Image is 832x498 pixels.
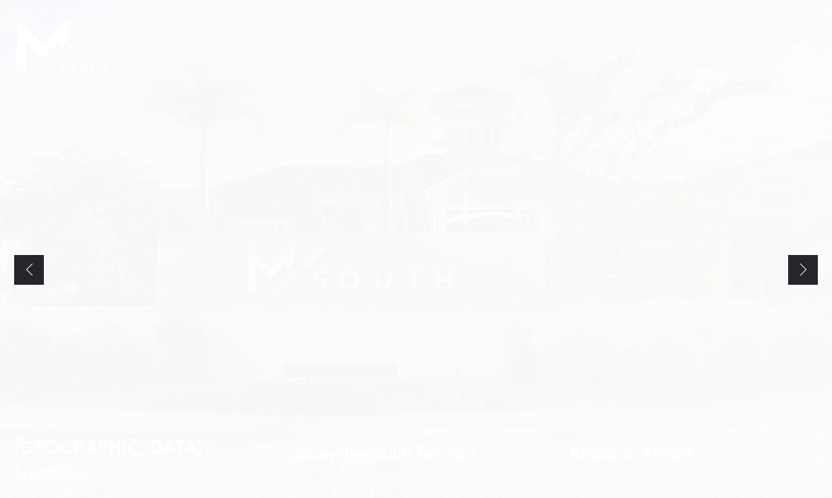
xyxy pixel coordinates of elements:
span: [PHONE_NUMBER] [591,46,683,61]
img: MSouth [17,20,105,86]
span: Room to Thrive [570,441,744,465]
a: Next [788,255,818,285]
span: Minutes from [GEOGRAPHIC_DATA], [GEOGRAPHIC_DATA], & [GEOGRAPHIC_DATA] [14,407,263,431]
a: Layouts Perfect For Every Lifestyle [555,392,832,498]
span: [GEOGRAPHIC_DATA] Location [14,434,263,484]
a: Book a Tour [519,46,570,61]
a: Find Your Home [704,45,774,60]
button: Open Menu [787,46,815,59]
span: Amenities Built for You [292,441,475,465]
a: Modern Lifestyle Centric Spaces [277,392,555,498]
a: Previous [14,255,44,285]
span: Modern Lifestyle Centric Spaces [292,425,475,437]
span: Layouts Perfect For Every Lifestyle [570,425,744,437]
a: Call Us at 813-570-8014 [591,46,683,61]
